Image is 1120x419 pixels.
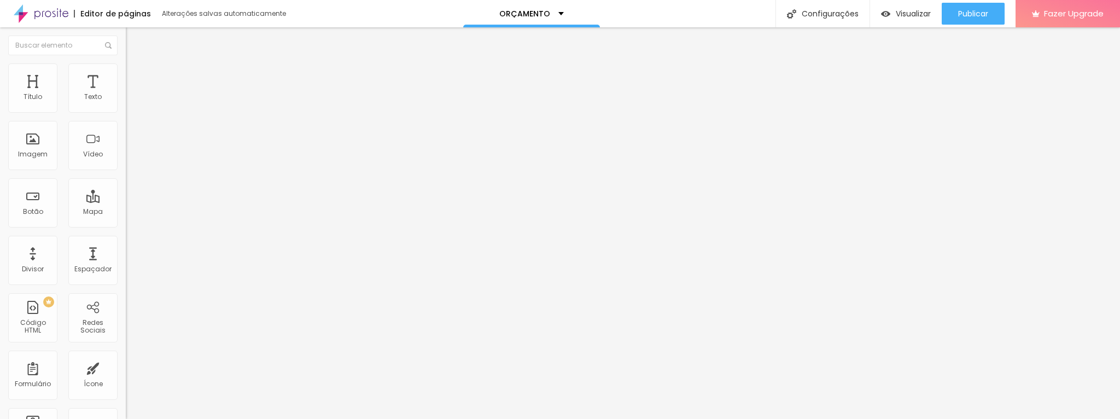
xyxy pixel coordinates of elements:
[126,27,1120,419] iframe: Editor
[18,150,48,158] div: Imagem
[84,380,103,388] div: Ícone
[942,3,1005,25] button: Publicar
[22,265,44,273] div: Divisor
[83,208,103,216] div: Mapa
[105,42,112,49] img: Icone
[71,319,114,335] div: Redes Sociais
[24,93,42,101] div: Título
[881,9,890,19] img: view-1.svg
[896,9,931,18] span: Visualizar
[499,10,550,18] p: ORÇAMENTO
[870,3,942,25] button: Visualizar
[11,319,54,335] div: Código HTML
[958,9,988,18] span: Publicar
[8,36,118,55] input: Buscar elemento
[15,380,51,388] div: Formulário
[162,10,288,17] div: Alterações salvas automaticamente
[23,208,43,216] div: Botão
[787,9,796,19] img: Icone
[74,10,151,18] div: Editor de páginas
[1044,9,1104,18] span: Fazer Upgrade
[83,150,103,158] div: Vídeo
[84,93,102,101] div: Texto
[74,265,112,273] div: Espaçador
